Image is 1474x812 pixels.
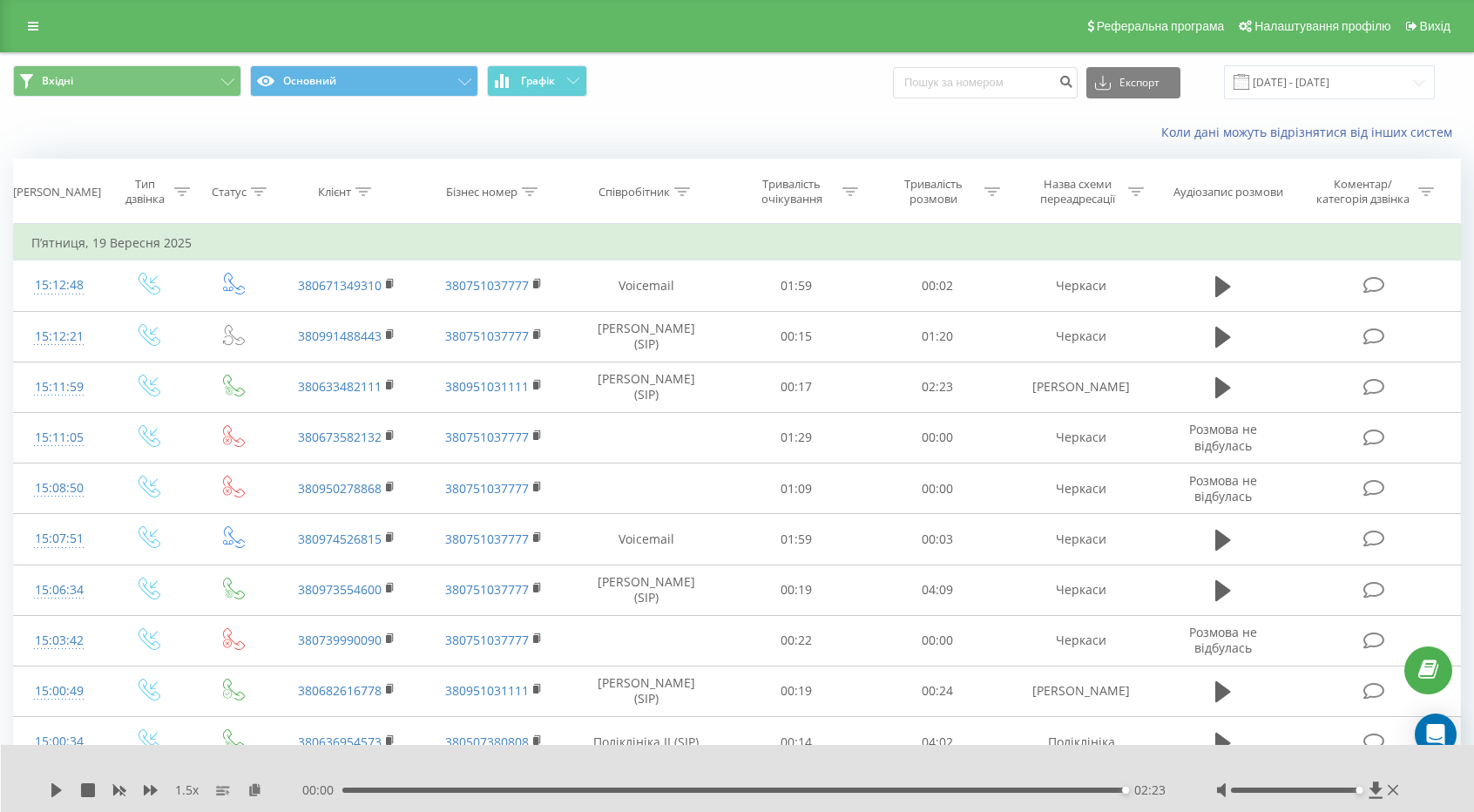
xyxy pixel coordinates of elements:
div: Назва схеми переадресації [1031,177,1124,206]
span: 1.5 x [175,782,199,799]
span: Розмова не відбулась [1189,472,1257,504]
td: [PERSON_NAME] (SIP) [567,565,726,615]
td: 04:02 [867,717,1008,768]
a: 380739990090 [298,632,382,648]
div: 15:11:05 [31,421,86,455]
a: 380751037777 [445,480,529,497]
div: Бізнес номер [446,185,517,200]
a: 380636954573 [298,734,382,750]
div: Тип дзвінка [119,177,170,206]
div: Accessibility label [1356,787,1363,794]
a: 380751037777 [445,277,529,294]
div: Клієнт [318,185,351,200]
div: 15:12:48 [31,268,86,302]
div: 15:08:50 [31,471,86,505]
td: 01:29 [726,412,867,463]
td: [PERSON_NAME] (SIP) [567,362,726,412]
button: Експорт [1086,67,1180,98]
td: 00:02 [867,261,1008,311]
td: 01:59 [726,514,867,565]
span: Розмова не відбулась [1189,421,1257,453]
td: [PERSON_NAME] [1008,666,1155,716]
span: 00:00 [302,782,342,799]
td: 00:17 [726,362,867,412]
td: 00:24 [867,666,1008,716]
td: Черкаси [1008,412,1155,463]
td: 00:19 [726,666,867,716]
div: Accessibility label [1122,787,1129,794]
div: 15:12:21 [31,320,86,354]
td: 00:19 [726,565,867,615]
td: 00:22 [726,615,867,666]
div: Співробітник [598,185,670,200]
td: 04:09 [867,565,1008,615]
div: Тривалість розмови [887,177,980,206]
td: 01:09 [726,464,867,514]
button: Основний [250,65,478,97]
div: 15:03:42 [31,624,86,658]
button: Вхідні [13,65,241,97]
td: 01:59 [726,261,867,311]
td: [PERSON_NAME] (SIP) [567,666,726,716]
td: 00:15 [726,311,867,362]
td: Черкаси [1008,311,1155,362]
td: Черкаси [1008,464,1155,514]
a: 380991488443 [298,328,382,344]
span: Вихід [1420,19,1450,33]
div: 15:07:51 [31,522,86,556]
div: Коментар/категорія дзвінка [1312,177,1414,206]
td: П’ятниця, 19 Вересня 2025 [14,226,1461,261]
div: 15:00:34 [31,725,86,759]
td: 02:23 [867,362,1008,412]
td: 00:14 [726,717,867,768]
div: [PERSON_NAME] [13,185,101,200]
a: 380673582132 [298,429,382,445]
td: Черкаси [1008,514,1155,565]
a: Коли дані можуть відрізнятися вiд інших систем [1161,124,1461,140]
div: Аудіозапис розмови [1173,185,1283,200]
a: 380751037777 [445,632,529,648]
a: 380950278868 [298,480,382,497]
td: [PERSON_NAME] [1008,362,1155,412]
button: Графік [487,65,587,97]
span: Вхідні [42,74,73,88]
span: Графік [521,75,555,87]
span: Налаштування профілю [1254,19,1390,33]
td: 00:03 [867,514,1008,565]
a: 380682616778 [298,682,382,699]
input: Пошук за номером [893,67,1078,98]
div: 15:06:34 [31,573,86,607]
div: Open Intercom Messenger [1415,714,1457,755]
td: 00:00 [867,412,1008,463]
a: 380751037777 [445,531,529,547]
span: 02:23 [1134,782,1166,799]
td: Voicemail [567,261,726,311]
span: Розмова не відбулась [1189,624,1257,656]
div: Статус [212,185,247,200]
td: [PERSON_NAME] (SIP) [567,311,726,362]
a: 380951031111 [445,682,529,699]
a: 380671349310 [298,277,382,294]
td: 00:00 [867,615,1008,666]
div: 15:11:59 [31,370,86,404]
a: 380951031111 [445,378,529,395]
a: 380633482111 [298,378,382,395]
span: Реферальна програма [1097,19,1225,33]
td: 01:20 [867,311,1008,362]
a: 380974526815 [298,531,382,547]
td: Черкаси [1008,261,1155,311]
a: 380507380808 [445,734,529,750]
a: 380973554600 [298,581,382,598]
div: 15:00:49 [31,674,86,708]
td: Черкаси [1008,565,1155,615]
div: Тривалість очікування [745,177,838,206]
a: 380751037777 [445,328,529,344]
a: 380751037777 [445,429,529,445]
td: 00:00 [867,464,1008,514]
td: Черкаси [1008,615,1155,666]
td: Voicemail [567,514,726,565]
a: 380751037777 [445,581,529,598]
td: Поліклініка [1008,717,1155,768]
td: Поліклініка ІІ (SIP) [567,717,726,768]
